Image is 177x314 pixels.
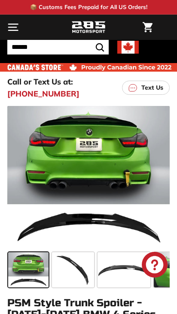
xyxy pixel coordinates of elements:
[7,40,109,54] input: Search
[7,88,79,100] a: [PHONE_NUMBER]
[122,81,170,95] a: Text Us
[138,15,157,39] a: Cart
[141,83,163,92] p: Text Us
[30,3,147,12] p: 📦 Customs Fees Prepaid for All US Orders!
[139,252,170,280] inbox-online-store-chat: Shopify online store chat
[7,76,73,88] p: Call or Text Us at:
[71,20,106,35] img: Logo_285_Motorsport_areodynamics_components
